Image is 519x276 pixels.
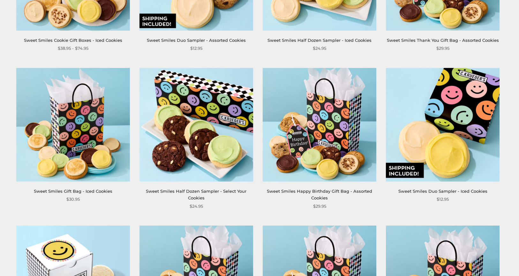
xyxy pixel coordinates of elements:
[24,38,122,43] a: Sweet Smiles Cookie Gift Boxes - Iced Cookies
[313,45,326,52] span: $24.95
[398,189,487,194] a: Sweet Smiles Duo Sampler - Iced Cookies
[436,45,449,52] span: $29.95
[386,68,500,182] img: Sweet Smiles Duo Sampler - Iced Cookies
[313,203,326,210] span: $29.95
[267,38,372,43] a: Sweet Smiles Half Dozen Sampler - Iced Cookies
[66,196,80,203] span: $30.95
[147,38,246,43] a: Sweet Smiles Duo Sampler - Assorted Cookies
[267,189,372,200] a: Sweet Smiles Happy Birthday Gift Bag - Assorted Cookies
[34,189,112,194] a: Sweet Smiles Gift Bag - Iced Cookies
[16,68,130,182] img: Sweet Smiles Gift Bag - Iced Cookies
[190,45,202,52] span: $12.95
[146,189,246,200] a: Sweet Smiles Half Dozen Sampler - Select Your Cookies
[190,203,203,210] span: $24.95
[139,68,253,182] img: Sweet Smiles Half Dozen Sampler - Select Your Cookies
[263,68,376,182] img: Sweet Smiles Happy Birthday Gift Bag - Assorted Cookies
[387,38,499,43] a: Sweet Smiles Thank You Gift Bag - Assorted Cookies
[58,45,88,52] span: $38.95 - $74.95
[437,196,449,203] span: $12.95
